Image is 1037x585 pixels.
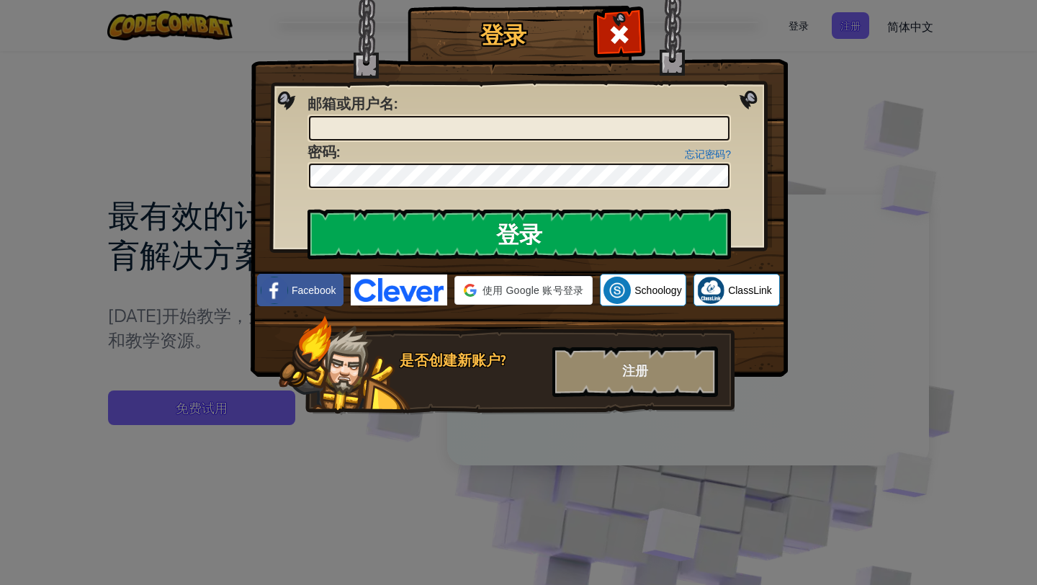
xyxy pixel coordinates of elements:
[400,350,544,371] div: 是否创建新账户?
[685,148,731,160] a: 忘记密码?
[307,142,336,161] span: 密码
[411,22,595,48] h1: 登录
[261,277,288,304] img: facebook_small.png
[351,274,447,305] img: clever-logo-blue.png
[307,94,398,115] label: :
[307,209,731,259] input: 登录
[292,283,336,298] span: Facebook
[454,276,593,305] div: 使用 Google 账号登录
[307,94,394,113] span: 邮箱或用户名
[552,347,718,397] div: 注册
[482,283,583,298] span: 使用 Google 账号登录
[603,277,631,304] img: schoology.png
[728,283,772,298] span: ClassLink
[307,142,340,163] label: :
[634,283,681,298] span: Schoology
[697,277,724,304] img: classlink-logo-small.png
